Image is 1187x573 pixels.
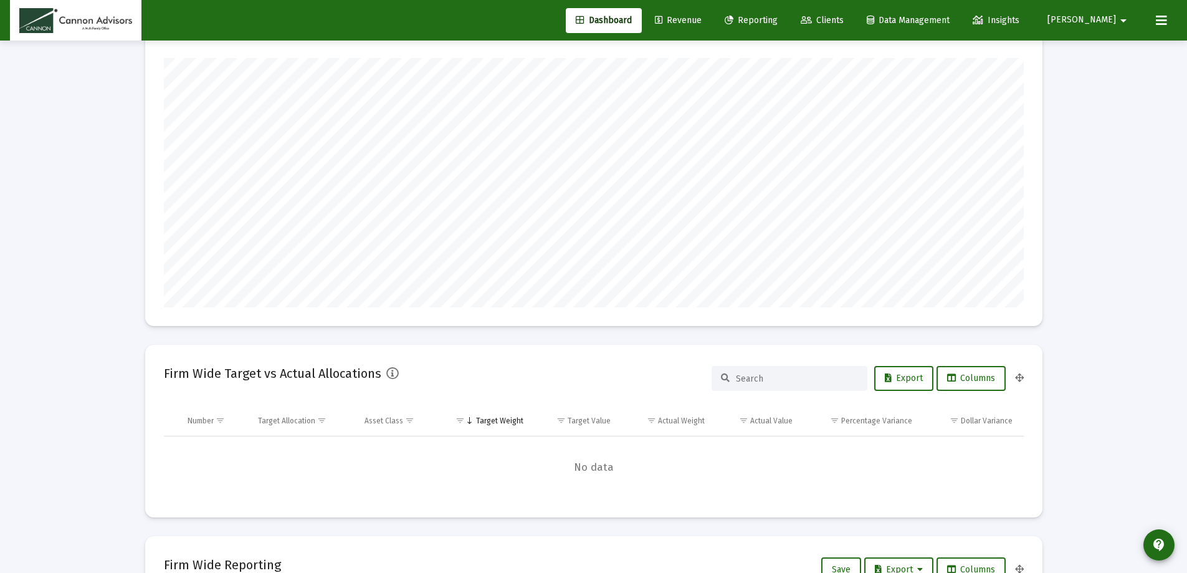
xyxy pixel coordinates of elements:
button: [PERSON_NAME] [1032,7,1146,32]
div: Actual Value [750,416,793,426]
a: Dashboard [566,8,642,33]
td: Column Percentage Variance [801,406,921,436]
span: Columns [947,373,995,383]
a: Revenue [645,8,712,33]
td: Column Actual Value [713,406,801,436]
td: Column Asset Class [356,406,439,436]
div: Target Allocation [258,416,315,426]
span: Show filter options for column 'Actual Value' [739,416,748,425]
a: Clients [791,8,854,33]
button: Columns [937,366,1006,391]
span: Show filter options for column 'Target Allocation' [317,416,327,425]
input: Search [736,373,858,384]
span: Show filter options for column 'Percentage Variance' [830,416,839,425]
span: Insights [973,15,1019,26]
span: Data Management [867,15,950,26]
td: Column Dollar Variance [921,406,1023,436]
div: Target Weight [476,416,523,426]
div: Percentage Variance [841,416,912,426]
span: No data [164,461,1024,474]
div: Actual Weight [658,416,705,426]
a: Data Management [857,8,960,33]
button: Export [874,366,933,391]
span: Show filter options for column 'Actual Weight' [647,416,656,425]
span: Show filter options for column 'Dollar Variance' [950,416,959,425]
span: Show filter options for column 'Target Value' [556,416,566,425]
img: Dashboard [19,8,132,33]
td: Column Actual Weight [619,406,713,436]
td: Column Number [179,406,250,436]
a: Reporting [715,8,788,33]
span: Export [885,373,923,383]
div: Number [188,416,214,426]
span: Reporting [725,15,778,26]
mat-icon: arrow_drop_down [1116,8,1131,33]
td: Column Target Weight [439,406,532,436]
td: Column Target Value [532,406,620,436]
h2: Firm Wide Target vs Actual Allocations [164,364,381,383]
span: Clients [801,15,844,26]
span: [PERSON_NAME] [1047,15,1116,26]
td: Column Target Allocation [249,406,356,436]
div: Asset Class [365,416,403,426]
mat-icon: contact_support [1151,537,1166,552]
span: Show filter options for column 'Number' [216,416,225,425]
div: Data grid [164,406,1024,499]
div: Dollar Variance [961,416,1013,426]
div: Target Value [568,416,611,426]
span: Dashboard [576,15,632,26]
span: Revenue [655,15,702,26]
span: Show filter options for column 'Target Weight' [455,416,465,425]
a: Insights [963,8,1029,33]
span: Show filter options for column 'Asset Class' [405,416,414,425]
